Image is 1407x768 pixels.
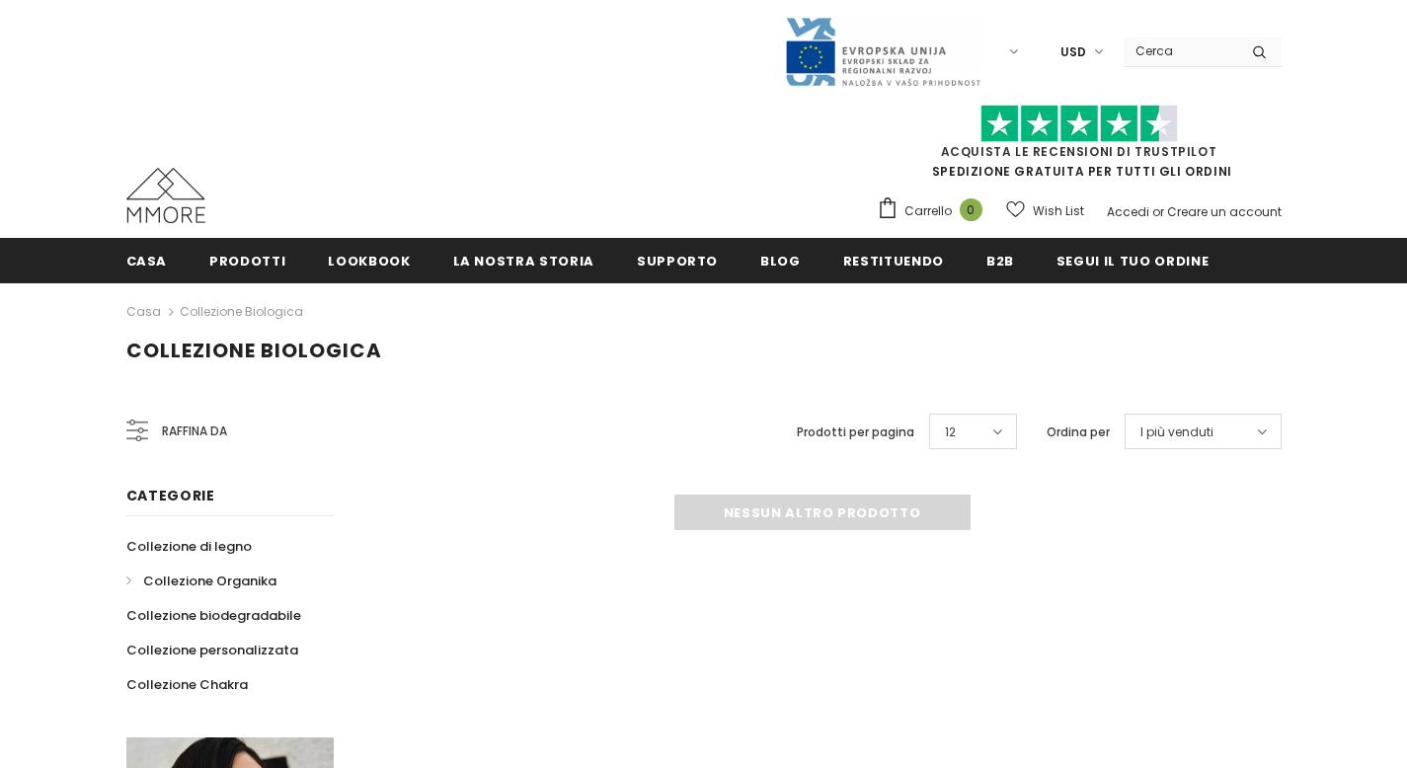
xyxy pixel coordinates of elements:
[126,667,248,702] a: Collezione Chakra
[126,238,168,282] a: Casa
[986,252,1014,270] span: B2B
[126,252,168,270] span: Casa
[328,252,410,270] span: Lookbook
[797,422,914,442] label: Prodotti per pagina
[328,238,410,282] a: Lookbook
[126,537,252,556] span: Collezione di legno
[1033,201,1084,221] span: Wish List
[126,641,298,659] span: Collezione personalizzata
[209,238,285,282] a: Prodotti
[637,238,718,282] a: supporto
[162,421,227,442] span: Raffina da
[209,252,285,270] span: Prodotti
[180,303,303,320] a: Collezione biologica
[126,168,205,223] img: Casi MMORE
[143,572,276,590] span: Collezione Organika
[1060,42,1086,62] span: USD
[760,238,801,282] a: Blog
[1056,238,1209,282] a: Segui il tuo ordine
[784,16,981,88] img: Javni Razpis
[1047,422,1110,442] label: Ordina per
[1140,422,1213,442] span: I più venduti
[784,42,981,59] a: Javni Razpis
[1152,203,1164,220] span: or
[126,606,301,625] span: Collezione biodegradabile
[1006,193,1084,228] a: Wish List
[960,198,982,221] span: 0
[980,105,1178,143] img: Fidati di Pilot Stars
[877,196,992,226] a: Carrello 0
[1107,203,1149,220] a: Accedi
[941,143,1217,160] a: Acquista le recensioni di TrustPilot
[126,529,252,564] a: Collezione di legno
[126,675,248,694] span: Collezione Chakra
[126,564,276,598] a: Collezione Organika
[126,300,161,324] a: Casa
[126,598,301,633] a: Collezione biodegradabile
[877,114,1282,180] span: SPEDIZIONE GRATUITA PER TUTTI GLI ORDINI
[1056,252,1209,270] span: Segui il tuo ordine
[637,252,718,270] span: supporto
[986,238,1014,282] a: B2B
[843,238,944,282] a: Restituendo
[1167,203,1282,220] a: Creare un account
[126,337,382,364] span: Collezione biologica
[904,201,952,221] span: Carrello
[453,252,594,270] span: La nostra storia
[843,252,944,270] span: Restituendo
[126,486,215,505] span: Categorie
[1124,37,1237,65] input: Search Site
[453,238,594,282] a: La nostra storia
[126,633,298,667] a: Collezione personalizzata
[760,252,801,270] span: Blog
[945,422,956,442] span: 12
